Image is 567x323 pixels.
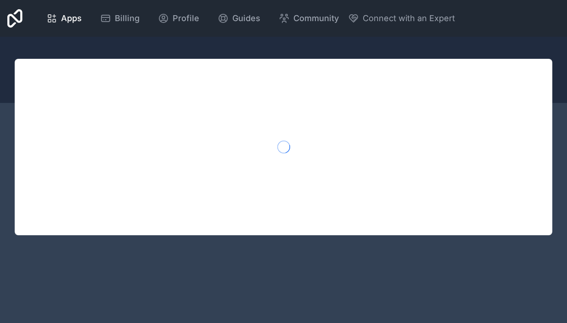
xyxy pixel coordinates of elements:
span: Apps [61,12,82,25]
a: Profile [151,8,207,28]
a: Apps [39,8,89,28]
span: Connect with an Expert [363,12,455,25]
a: Community [271,8,346,28]
span: Billing [115,12,140,25]
button: Connect with an Expert [348,12,455,25]
span: Profile [173,12,199,25]
span: Community [293,12,339,25]
a: Billing [93,8,147,28]
a: Guides [210,8,268,28]
span: Guides [232,12,260,25]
